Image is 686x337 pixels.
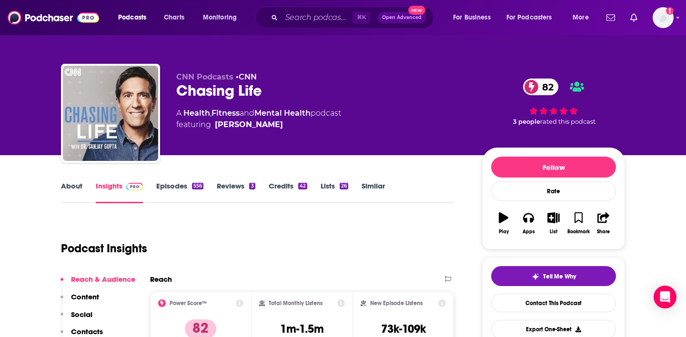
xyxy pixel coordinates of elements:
img: tell me why sparkle [532,273,539,280]
input: Search podcasts, credits, & more... [282,10,353,25]
a: Similar [362,181,385,203]
div: Rate [491,181,616,201]
span: 82 [533,79,558,95]
button: open menu [196,10,249,25]
a: Charts [158,10,190,25]
span: Logged in as Jlescht [653,7,674,28]
button: Share [591,206,616,240]
a: About [61,181,82,203]
div: Search podcasts, credits, & more... [264,7,443,29]
span: ⌘ K [353,11,370,24]
span: and [240,109,254,118]
button: open menu [111,10,159,25]
span: For Business [453,11,491,24]
button: Show profile menu [653,7,674,28]
button: open menu [566,10,601,25]
h1: Podcast Insights [61,241,147,256]
div: Share [597,229,610,235]
span: For Podcasters [506,11,552,24]
a: CNN [239,72,257,81]
div: 556 [192,183,203,189]
span: rated this podcast [540,118,595,125]
button: Play [491,206,516,240]
div: 26 [340,183,348,189]
a: Reviews3 [217,181,255,203]
div: Play [499,229,509,235]
div: Open Intercom Messenger [654,286,676,308]
div: A podcast [176,108,341,130]
img: User Profile [653,7,674,28]
a: Show notifications dropdown [603,10,619,26]
h2: Power Score™ [170,300,207,307]
span: Podcasts [118,11,146,24]
button: open menu [500,10,566,25]
a: Lists26 [321,181,348,203]
button: open menu [446,10,503,25]
span: Charts [164,11,184,24]
h3: 73k-109k [381,322,426,336]
span: CNN Podcasts [176,72,233,81]
a: 82 [523,79,558,95]
button: Social [61,310,92,327]
span: 3 people [513,118,540,125]
button: Reach & Audience [61,275,135,292]
span: featuring [176,119,341,130]
div: 3 [249,183,255,189]
a: Contact This Podcast [491,294,616,312]
button: tell me why sparkleTell Me Why [491,266,616,286]
h2: Total Monthly Listens [269,300,323,307]
h2: New Episode Listens [370,300,423,307]
div: Bookmark [567,229,590,235]
span: New [408,6,425,15]
button: Open AdvancedNew [378,12,426,23]
a: Fitness [212,109,240,118]
a: Mental Health [254,109,311,118]
div: 82 3 peoplerated this podcast [482,72,625,131]
div: List [550,229,557,235]
a: Episodes556 [156,181,203,203]
p: Reach & Audience [71,275,135,284]
span: More [573,11,589,24]
a: Credits42 [269,181,307,203]
div: 42 [298,183,307,189]
h3: 1m-1.5m [280,322,324,336]
button: Bookmark [566,206,591,240]
p: Contacts [71,327,103,336]
img: Podchaser - Follow, Share and Rate Podcasts [8,9,99,27]
button: Content [61,292,99,310]
svg: Add a profile image [666,7,674,15]
a: Health [183,109,210,118]
a: Dr. Sanjay Gupta [215,119,283,130]
p: Social [71,310,92,319]
p: Content [71,292,99,301]
button: List [541,206,566,240]
span: Tell Me Why [543,273,576,280]
button: Follow [491,157,616,178]
span: , [210,109,212,118]
span: Open Advanced [382,15,422,20]
img: Chasing Life [63,66,158,161]
button: Apps [516,206,541,240]
h2: Reach [150,275,172,284]
img: Podchaser Pro [126,183,143,190]
div: Apps [523,229,535,235]
a: InsightsPodchaser Pro [96,181,143,203]
a: Show notifications dropdown [626,10,641,26]
span: Monitoring [203,11,237,24]
span: • [236,72,257,81]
